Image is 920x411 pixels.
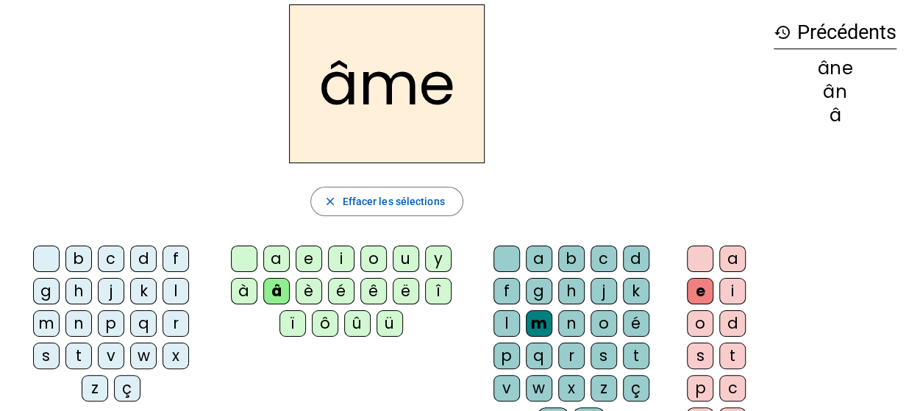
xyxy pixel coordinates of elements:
div: c [591,246,617,272]
div: f [493,278,520,304]
div: m [526,310,552,337]
div: o [591,310,617,337]
div: z [591,375,617,401]
div: é [623,310,649,337]
div: m [33,310,60,337]
div: z [82,375,108,401]
div: a [719,246,746,272]
div: w [526,375,552,401]
div: v [98,343,124,369]
div: û [344,310,371,337]
div: é [328,278,354,304]
div: â [774,107,896,124]
div: n [558,310,585,337]
div: ç [114,375,140,401]
h3: Précédents [774,16,896,49]
button: Effacer les sélections [310,187,463,216]
div: g [526,278,552,304]
div: s [687,343,713,369]
mat-icon: history [774,24,791,41]
div: s [33,343,60,369]
div: i [719,278,746,304]
div: ê [360,278,387,304]
div: ï [279,310,306,337]
div: a [263,246,290,272]
div: ç [623,375,649,401]
div: t [719,343,746,369]
div: âne [774,60,896,77]
div: t [623,343,649,369]
div: o [687,310,713,337]
div: w [130,343,157,369]
div: d [130,246,157,272]
div: l [493,310,520,337]
div: î [425,278,452,304]
div: e [687,278,713,304]
div: p [98,310,124,337]
div: j [98,278,124,304]
div: b [558,246,585,272]
div: p [687,375,713,401]
div: x [163,343,189,369]
div: a [526,246,552,272]
h2: âme [289,4,485,163]
div: q [526,343,552,369]
div: u [393,246,419,272]
span: Effacer les sélections [342,193,444,210]
div: n [65,310,92,337]
div: x [558,375,585,401]
div: g [33,278,60,304]
div: d [719,310,746,337]
div: i [328,246,354,272]
div: r [558,343,585,369]
div: c [98,246,124,272]
div: l [163,278,189,304]
div: h [558,278,585,304]
div: v [493,375,520,401]
div: j [591,278,617,304]
div: b [65,246,92,272]
div: h [65,278,92,304]
div: q [130,310,157,337]
div: p [493,343,520,369]
div: s [591,343,617,369]
div: y [425,246,452,272]
div: k [130,278,157,304]
div: ë [393,278,419,304]
div: è [296,278,322,304]
div: f [163,246,189,272]
mat-icon: close [323,195,336,208]
div: à [231,278,257,304]
div: t [65,343,92,369]
div: k [623,278,649,304]
div: r [163,310,189,337]
div: ü [377,310,403,337]
div: o [360,246,387,272]
div: d [623,246,649,272]
div: ân [774,83,896,101]
div: ô [312,310,338,337]
div: e [296,246,322,272]
div: c [719,375,746,401]
div: â [263,278,290,304]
